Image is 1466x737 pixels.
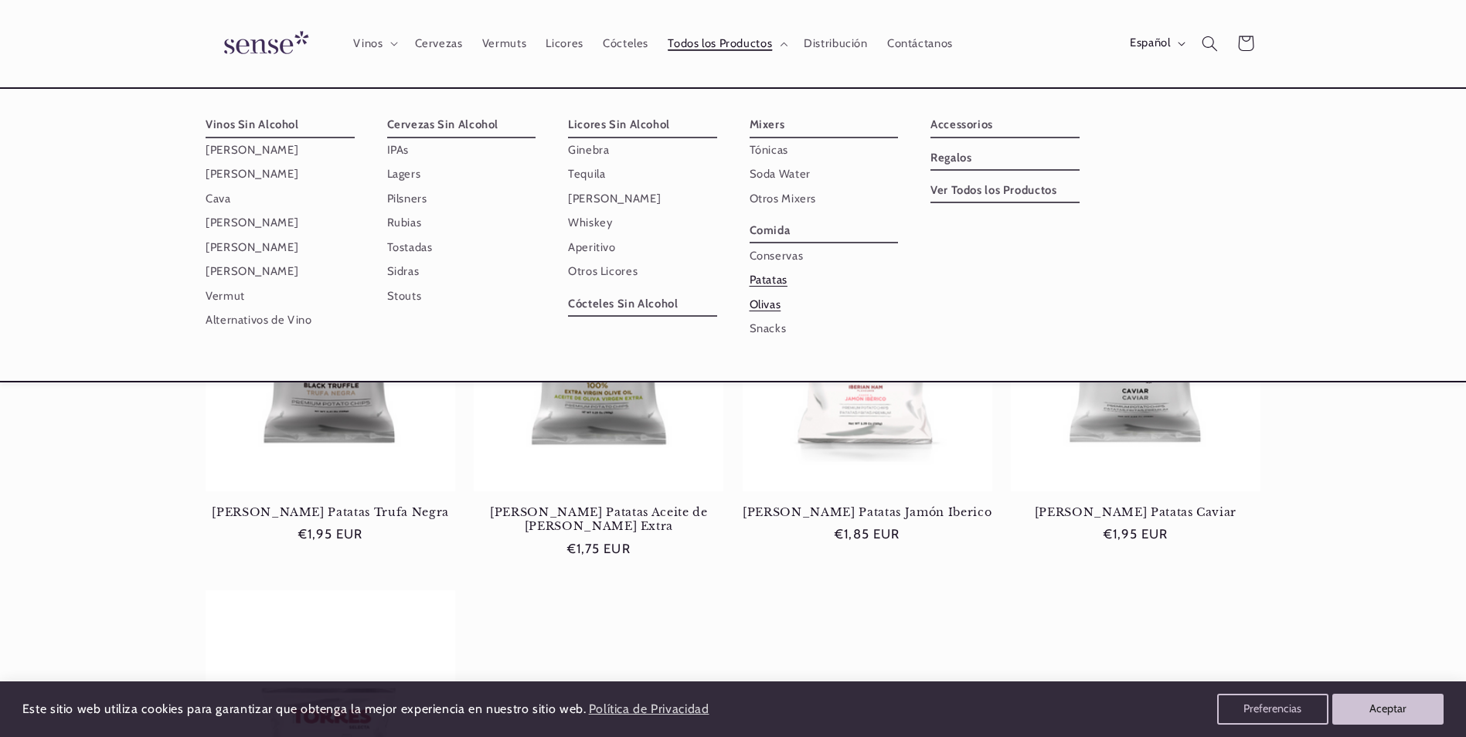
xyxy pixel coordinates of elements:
[593,26,658,60] a: Cócteles
[482,36,526,51] span: Vermuts
[206,187,355,211] a: Cava
[387,138,536,162] a: IPAs
[536,26,594,60] a: Licores
[586,696,711,723] a: Política de Privacidad (opens in a new tab)
[387,211,536,235] a: Rubias
[1192,25,1228,61] summary: Búsqueda
[750,113,899,138] a: Mixers
[750,293,899,317] a: Olivas
[206,211,355,235] a: [PERSON_NAME]
[750,138,899,162] a: Tónicas
[743,505,992,519] a: [PERSON_NAME] Patatas Jamón Iberico
[206,260,355,284] a: [PERSON_NAME]
[1120,28,1192,59] button: Español
[206,138,355,162] a: [PERSON_NAME]
[568,113,717,138] a: Licores Sin Alcohol
[387,236,536,260] a: Tostadas
[568,260,717,284] a: Otros Licores
[750,244,899,268] a: Conservas
[206,236,355,260] a: [PERSON_NAME]
[804,36,868,51] span: Distribución
[750,162,899,186] a: Soda Water
[387,113,536,138] a: Cervezas Sin Alcohol
[568,187,717,211] a: [PERSON_NAME]
[199,15,328,72] a: Sense
[22,701,587,716] span: Este sitio web utiliza cookies para garantizar que obtenga la mejor experiencia en nuestro sitio ...
[930,146,1080,171] a: Regalos
[877,26,962,60] a: Contáctanos
[568,138,717,162] a: Ginebra
[206,308,355,332] a: Alternativos de Vino
[206,162,355,186] a: [PERSON_NAME]
[658,26,794,60] summary: Todos los Productos
[387,187,536,211] a: Pilsners
[1217,694,1328,725] button: Preferencias
[415,36,463,51] span: Cervezas
[387,284,536,308] a: Stouts
[206,284,355,308] a: Vermut
[750,268,899,292] a: Patatas
[387,260,536,284] a: Sidras
[930,113,1080,138] a: Accessorios
[568,236,717,260] a: Aperitivo
[1011,505,1260,519] a: [PERSON_NAME] Patatas Caviar
[206,22,321,66] img: Sense
[206,505,455,519] a: [PERSON_NAME] Patatas Trufa Negra
[474,505,723,534] a: [PERSON_NAME] Patatas Aceite de [PERSON_NAME] Extra
[750,219,899,243] a: Comida
[546,36,583,51] span: Licores
[568,292,717,317] a: Cócteles Sin Alcohol
[405,26,472,60] a: Cervezas
[1130,36,1170,53] span: Español
[353,36,383,51] span: Vinos
[668,36,772,51] span: Todos los Productos
[750,187,899,211] a: Otros Mixers
[472,26,536,60] a: Vermuts
[603,36,648,51] span: Cócteles
[1332,694,1444,725] button: Aceptar
[887,36,953,51] span: Contáctanos
[568,211,717,235] a: Whiskey
[387,162,536,186] a: Lagers
[750,317,899,341] a: Snacks
[344,26,405,60] summary: Vinos
[794,26,878,60] a: Distribución
[930,178,1080,203] a: Ver Todos los Productos
[568,162,717,186] a: Tequila
[206,113,355,138] a: Vinos Sin Alcohol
